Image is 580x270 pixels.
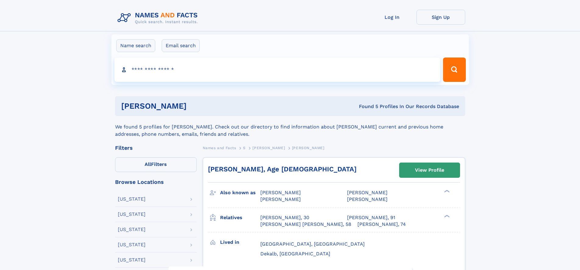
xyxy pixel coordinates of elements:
[260,214,309,221] a: [PERSON_NAME], 30
[118,258,146,262] div: [US_STATE]
[260,251,330,257] span: Dekalb, [GEOGRAPHIC_DATA]
[243,146,246,150] span: S
[243,144,246,152] a: S
[443,58,466,82] button: Search Button
[368,10,417,25] a: Log In
[115,157,197,172] label: Filters
[260,221,351,228] a: [PERSON_NAME] [PERSON_NAME], 58
[252,144,285,152] a: [PERSON_NAME]
[220,212,260,223] h3: Relatives
[208,165,357,173] a: [PERSON_NAME], Age [DEMOGRAPHIC_DATA]
[115,10,203,26] img: Logo Names and Facts
[145,161,151,167] span: All
[443,214,450,218] div: ❯
[118,197,146,202] div: [US_STATE]
[347,196,388,202] span: [PERSON_NAME]
[118,227,146,232] div: [US_STATE]
[115,145,197,151] div: Filters
[118,242,146,247] div: [US_STATE]
[357,221,406,228] a: [PERSON_NAME], 74
[415,163,444,177] div: View Profile
[292,146,325,150] span: [PERSON_NAME]
[273,103,459,110] div: Found 5 Profiles In Our Records Database
[114,58,441,82] input: search input
[347,214,395,221] a: [PERSON_NAME], 91
[115,116,465,138] div: We found 5 profiles for [PERSON_NAME]. Check out our directory to find information about [PERSON_...
[118,212,146,217] div: [US_STATE]
[260,190,301,195] span: [PERSON_NAME]
[260,196,301,202] span: [PERSON_NAME]
[121,102,273,110] h1: [PERSON_NAME]
[399,163,460,177] a: View Profile
[347,190,388,195] span: [PERSON_NAME]
[162,39,200,52] label: Email search
[443,189,450,193] div: ❯
[115,179,197,185] div: Browse Locations
[252,146,285,150] span: [PERSON_NAME]
[417,10,465,25] a: Sign Up
[260,241,365,247] span: [GEOGRAPHIC_DATA], [GEOGRAPHIC_DATA]
[220,188,260,198] h3: Also known as
[116,39,155,52] label: Name search
[203,144,236,152] a: Names and Facts
[220,237,260,247] h3: Lived in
